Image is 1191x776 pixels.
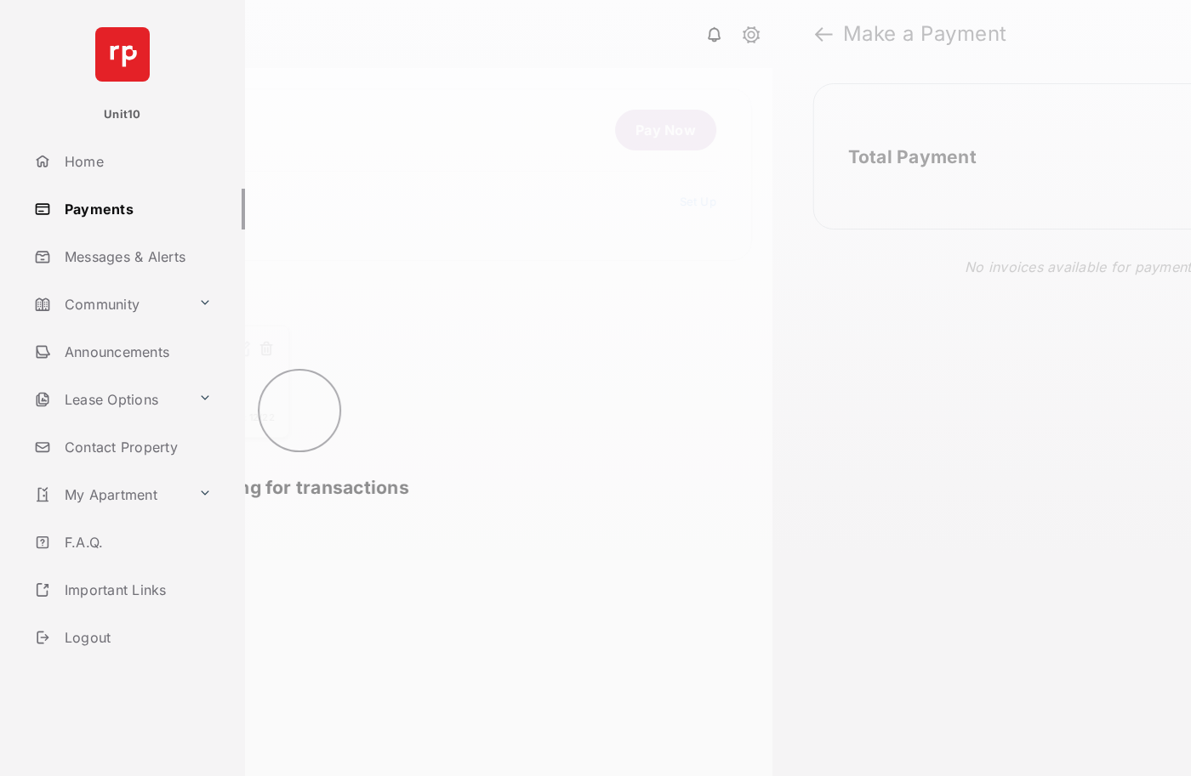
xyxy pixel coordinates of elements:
[104,106,141,123] p: Unit10
[27,569,219,610] a: Important Links
[95,27,150,82] img: svg+xml;base64,PHN2ZyB4bWxucz0iaHR0cDovL3d3dy53My5vcmcvMjAwMC9zdmciIHdpZHRoPSI2NCIgaGVpZ2h0PSI2NC...
[27,617,245,658] a: Logout
[27,189,245,229] a: Payments
[27,379,191,420] a: Lease Options
[27,427,245,467] a: Contact Property
[843,24,1007,44] strong: Make a Payment
[190,477,409,498] span: Looking for transactions
[27,141,245,182] a: Home
[27,331,245,372] a: Announcements
[848,146,977,167] h2: Total Payment
[27,522,245,563] a: F.A.Q.
[27,284,191,325] a: Community
[27,474,191,515] a: My Apartment
[27,236,245,277] a: Messages & Alerts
